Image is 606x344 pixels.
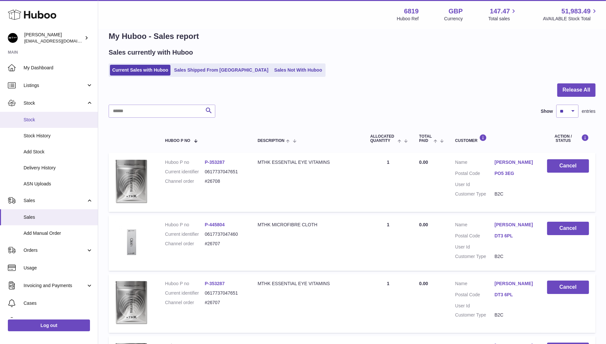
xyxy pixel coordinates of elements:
dt: Current identifier [165,290,205,296]
span: Huboo P no [165,139,190,143]
dt: Current identifier [165,231,205,237]
a: P-445804 [205,222,225,227]
button: Cancel [547,281,589,294]
span: entries [582,108,596,114]
span: Stock History [24,133,93,139]
span: Orders [24,247,86,253]
dd: #26707 [205,241,244,247]
div: MTHK ESSENTIAL EYE VITAMINS [258,281,357,287]
span: Total sales [488,16,517,22]
a: DT3 6PL [494,233,534,239]
span: Delivery History [24,165,93,171]
span: My Dashboard [24,65,93,71]
a: Sales Shipped From [GEOGRAPHIC_DATA] [172,65,271,76]
span: Sales [24,214,93,220]
a: Log out [8,319,90,331]
a: [PERSON_NAME] [494,281,534,287]
span: Stock [24,100,86,106]
span: Usage [24,265,93,271]
strong: 6819 [404,7,419,16]
h2: Sales currently with Huboo [109,48,193,57]
dd: 0617737047460 [205,231,244,237]
dt: User Id [455,181,494,188]
dd: B2C [494,191,534,197]
button: Cancel [547,159,589,173]
span: ALLOCATED Quantity [370,134,396,143]
dd: B2C [494,253,534,260]
div: [PERSON_NAME] [24,32,83,44]
span: Total paid [419,134,432,143]
span: Cases [24,300,93,306]
dd: 0617737047651 [205,169,244,175]
span: 147.47 [490,7,510,16]
button: Release All [557,83,596,97]
a: 147.47 Total sales [488,7,517,22]
dt: Customer Type [455,191,494,197]
span: Channels [24,318,93,324]
strong: GBP [449,7,463,16]
a: PO5 3EG [494,170,534,177]
h1: My Huboo - Sales report [109,31,596,42]
div: MTHK ESSENTIAL EYE VITAMINS [258,159,357,165]
span: Invoicing and Payments [24,283,86,289]
dt: Name [455,222,494,230]
img: 68191634625130.png [115,159,148,204]
div: Huboo Ref [397,16,419,22]
div: Currency [444,16,463,22]
div: MTHK MICROFIBRE CLOTH [258,222,357,228]
button: Cancel [547,222,589,235]
span: AVAILABLE Stock Total [543,16,598,22]
span: Add Stock [24,149,93,155]
dt: Huboo P no [165,281,205,287]
div: Customer [455,134,534,143]
img: 68191634625130.png [115,281,148,325]
label: Show [541,108,553,114]
dt: Customer Type [455,253,494,260]
a: P-353287 [205,281,225,286]
a: Current Sales with Huboo [110,65,170,76]
a: P-353287 [205,160,225,165]
dt: Channel order [165,241,205,247]
dt: Customer Type [455,312,494,318]
a: 51,983.49 AVAILABLE Stock Total [543,7,598,22]
td: 1 [364,215,413,271]
dt: Name [455,281,494,288]
span: 0.00 [419,160,428,165]
img: 68191654060087.jpg [115,222,148,263]
span: Add Manual Order [24,230,93,236]
dt: Name [455,159,494,167]
div: Action / Status [547,134,589,143]
span: Listings [24,82,86,89]
a: DT3 6PL [494,292,534,298]
dd: #26708 [205,178,244,184]
dd: 0617737047651 [205,290,244,296]
span: Stock [24,117,93,123]
a: [PERSON_NAME] [494,159,534,165]
dt: User Id [455,303,494,309]
dd: B2C [494,312,534,318]
dt: Postal Code [455,292,494,300]
dt: User Id [455,244,494,250]
dt: Postal Code [455,233,494,241]
span: Description [258,139,284,143]
td: 1 [364,274,413,333]
dt: Channel order [165,300,205,306]
span: Sales [24,198,86,204]
span: ASN Uploads [24,181,93,187]
dt: Huboo P no [165,222,205,228]
dt: Current identifier [165,169,205,175]
a: [PERSON_NAME] [494,222,534,228]
td: 1 [364,153,413,212]
span: 0.00 [419,281,428,286]
img: amar@mthk.com [8,33,18,43]
dt: Channel order [165,178,205,184]
span: [EMAIL_ADDRESS][DOMAIN_NAME] [24,38,96,43]
span: 0.00 [419,222,428,227]
dt: Huboo P no [165,159,205,165]
dd: #26707 [205,300,244,306]
a: Sales Not With Huboo [272,65,324,76]
span: 51,983.49 [561,7,591,16]
dt: Postal Code [455,170,494,178]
